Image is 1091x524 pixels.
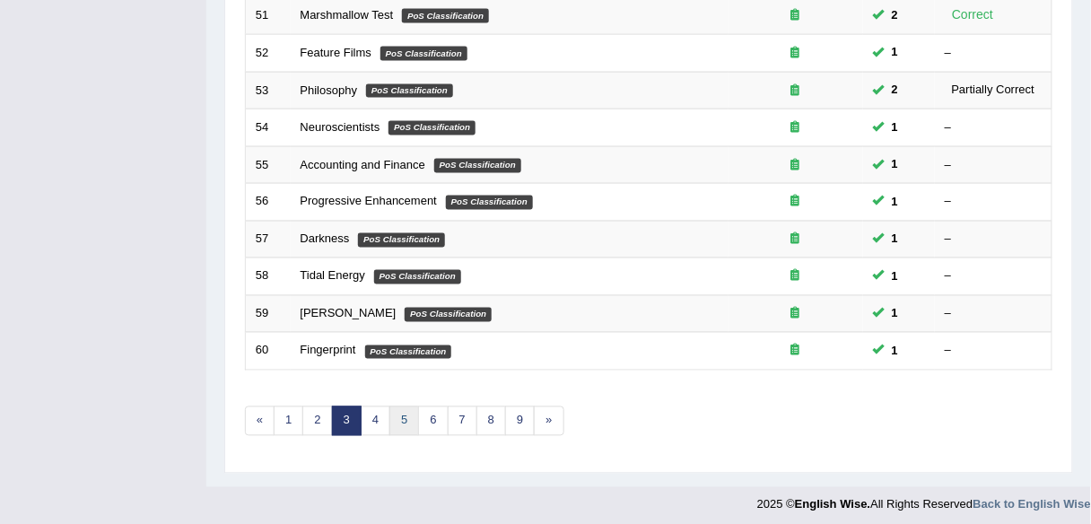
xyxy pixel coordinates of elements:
[446,196,533,210] em: PoS Classification
[738,7,853,24] div: Exam occurring question
[358,233,445,248] em: PoS Classification
[945,5,1001,26] div: Correct
[246,295,291,333] td: 59
[301,195,437,208] a: Progressive Enhancement
[885,230,905,249] span: You can still take this question
[505,406,535,436] a: 9
[302,406,332,436] a: 2
[738,343,853,360] div: Exam occurring question
[476,406,506,436] a: 8
[945,45,1042,62] div: –
[301,158,425,171] a: Accounting and Finance
[738,268,853,285] div: Exam occurring question
[973,498,1091,511] a: Back to English Wise
[245,406,275,436] a: «
[738,45,853,62] div: Exam occurring question
[945,306,1042,323] div: –
[945,231,1042,249] div: –
[418,406,448,436] a: 6
[246,146,291,184] td: 55
[246,72,291,109] td: 53
[361,406,390,436] a: 4
[885,193,905,212] span: You can still take this question
[274,406,303,436] a: 1
[885,155,905,174] span: You can still take this question
[366,84,453,99] em: PoS Classification
[301,232,350,246] a: Darkness
[405,308,492,322] em: PoS Classification
[885,81,905,100] span: You can still take this question
[945,194,1042,211] div: –
[738,83,853,100] div: Exam occurring question
[301,120,380,134] a: Neuroscientists
[738,231,853,249] div: Exam occurring question
[945,119,1042,136] div: –
[738,194,853,211] div: Exam occurring question
[301,344,356,357] a: Fingerprint
[885,267,905,286] span: You can still take this question
[246,221,291,258] td: 57
[374,270,461,284] em: PoS Classification
[301,307,397,320] a: [PERSON_NAME]
[757,487,1091,513] div: 2025 © All Rights Reserved
[738,306,853,323] div: Exam occurring question
[945,343,1042,360] div: –
[246,34,291,72] td: 52
[945,81,1042,100] div: Partially Correct
[534,406,563,436] a: »
[885,342,905,361] span: You can still take this question
[246,184,291,222] td: 56
[389,406,419,436] a: 5
[945,268,1042,285] div: –
[448,406,477,436] a: 7
[365,345,452,360] em: PoS Classification
[434,159,521,173] em: PoS Classification
[246,109,291,147] td: 54
[795,498,870,511] strong: English Wise.
[301,269,366,283] a: Tidal Energy
[388,121,476,135] em: PoS Classification
[738,157,853,174] div: Exam occurring question
[885,118,905,137] span: You can still take this question
[301,46,371,59] a: Feature Films
[301,83,358,97] a: Philosophy
[885,304,905,323] span: You can still take this question
[332,406,362,436] a: 3
[301,8,394,22] a: Marshmallow Test
[885,43,905,62] span: You can still take this question
[945,157,1042,174] div: –
[380,47,467,61] em: PoS Classification
[246,258,291,296] td: 58
[246,333,291,371] td: 60
[738,119,853,136] div: Exam occurring question
[402,9,489,23] em: PoS Classification
[885,6,905,25] span: You can still take this question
